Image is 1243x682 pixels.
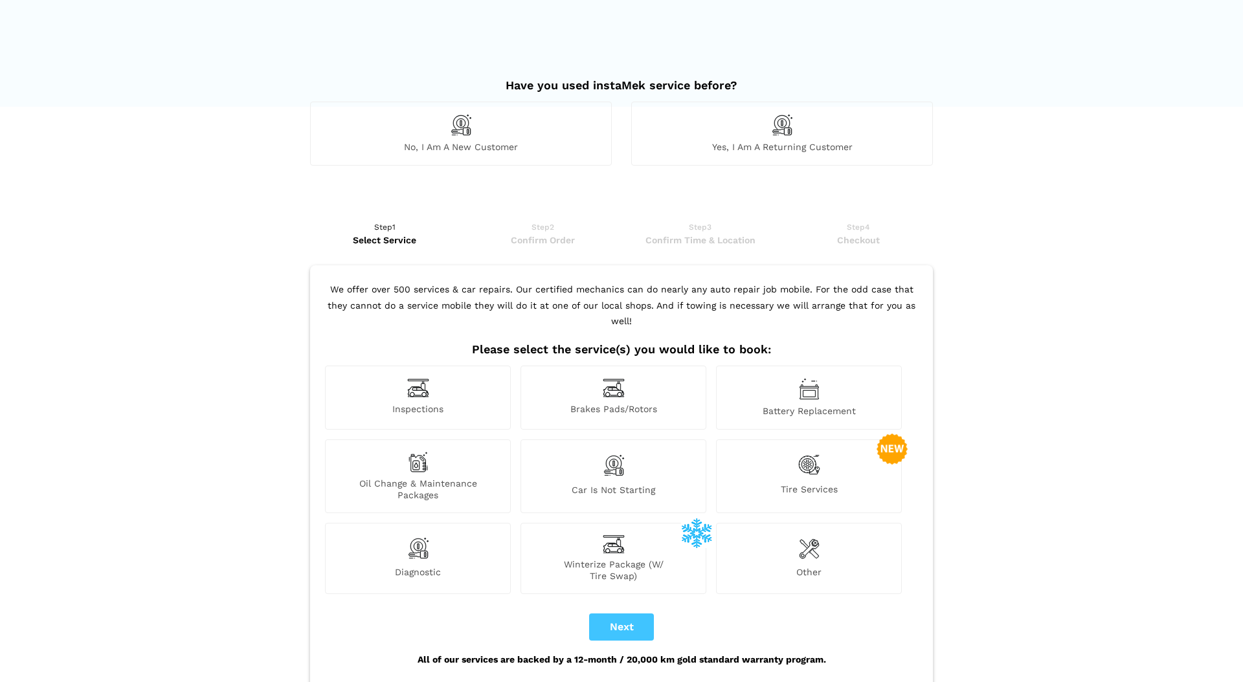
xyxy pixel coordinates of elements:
span: Diagnostic [326,566,510,582]
a: Step4 [783,221,933,247]
span: Confirm Order [468,234,618,247]
span: Brakes Pads/Rotors [521,403,706,417]
h2: Have you used instaMek service before? [310,65,933,93]
span: Yes, I am a returning customer [632,141,932,153]
span: Checkout [783,234,933,247]
span: Confirm Time & Location [625,234,775,247]
span: Car is not starting [521,484,706,501]
a: Step3 [625,221,775,247]
div: All of our services are backed by a 12-month / 20,000 km gold standard warranty program. [322,641,921,678]
p: We offer over 500 services & car repairs. Our certified mechanics can do nearly any auto repair j... [322,281,921,342]
span: Select Service [310,234,460,247]
button: Next [589,613,654,641]
span: Battery Replacement [717,405,901,417]
span: Winterize Package (W/ Tire Swap) [521,558,706,582]
img: new-badge-2-48.png [877,434,908,465]
h2: Please select the service(s) you would like to book: [322,342,921,357]
span: Tire Services [717,483,901,501]
span: Inspections [326,403,510,417]
a: Step2 [468,221,618,247]
span: Oil Change & Maintenance Packages [326,478,510,501]
span: Other [717,566,901,582]
img: winterize-icon_1.png [681,517,712,548]
a: Step1 [310,221,460,247]
span: No, I am a new customer [311,141,611,153]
